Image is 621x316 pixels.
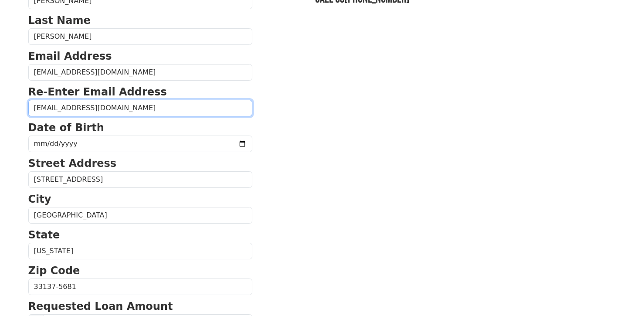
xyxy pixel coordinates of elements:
[28,86,167,98] strong: Re-Enter Email Address
[28,279,252,295] input: Zip Code
[28,229,60,241] strong: State
[28,207,252,224] input: City
[28,64,252,81] input: Email Address
[28,14,91,27] strong: Last Name
[28,193,51,205] strong: City
[28,265,80,277] strong: Zip Code
[28,28,252,45] input: Last Name
[28,122,104,134] strong: Date of Birth
[28,100,252,116] input: Re-Enter Email Address
[28,300,173,313] strong: Requested Loan Amount
[28,50,112,62] strong: Email Address
[28,157,117,170] strong: Street Address
[28,171,252,188] input: Street Address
